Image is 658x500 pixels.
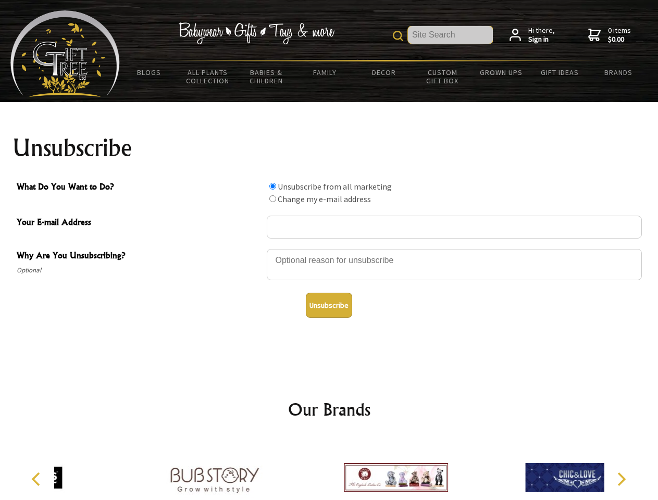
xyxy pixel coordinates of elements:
img: Babywear - Gifts - Toys & more [178,22,334,44]
label: Change my e-mail address [278,194,371,204]
span: Why Are You Unsubscribing? [17,249,262,264]
span: Optional [17,264,262,277]
h1: Unsubscribe [13,135,646,160]
img: product search [393,31,403,41]
span: 0 items [608,26,631,44]
span: What Do You Want to Do? [17,180,262,195]
strong: $0.00 [608,35,631,44]
a: BLOGS [120,61,179,83]
button: Previous [26,468,49,491]
a: Family [296,61,355,83]
a: Grown Ups [471,61,530,83]
a: Custom Gift Box [413,61,472,92]
span: Your E-mail Address [17,216,262,231]
a: Decor [354,61,413,83]
img: Babyware - Gifts - Toys and more... [10,10,120,97]
a: Hi there,Sign in [510,26,555,44]
a: Gift Ideas [530,61,589,83]
a: All Plants Collection [179,61,238,92]
a: Brands [589,61,648,83]
span: Hi there, [528,26,555,44]
input: Your E-mail Address [267,216,642,239]
input: What Do You Want to Do? [269,183,276,190]
input: What Do You Want to Do? [269,195,276,202]
button: Unsubscribe [306,293,352,318]
a: Babies & Children [237,61,296,92]
textarea: Why Are You Unsubscribing? [267,249,642,280]
h2: Our Brands [21,397,638,422]
a: 0 items$0.00 [588,26,631,44]
strong: Sign in [528,35,555,44]
label: Unsubscribe from all marketing [278,181,392,192]
input: Site Search [408,26,493,44]
button: Next [610,468,632,491]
